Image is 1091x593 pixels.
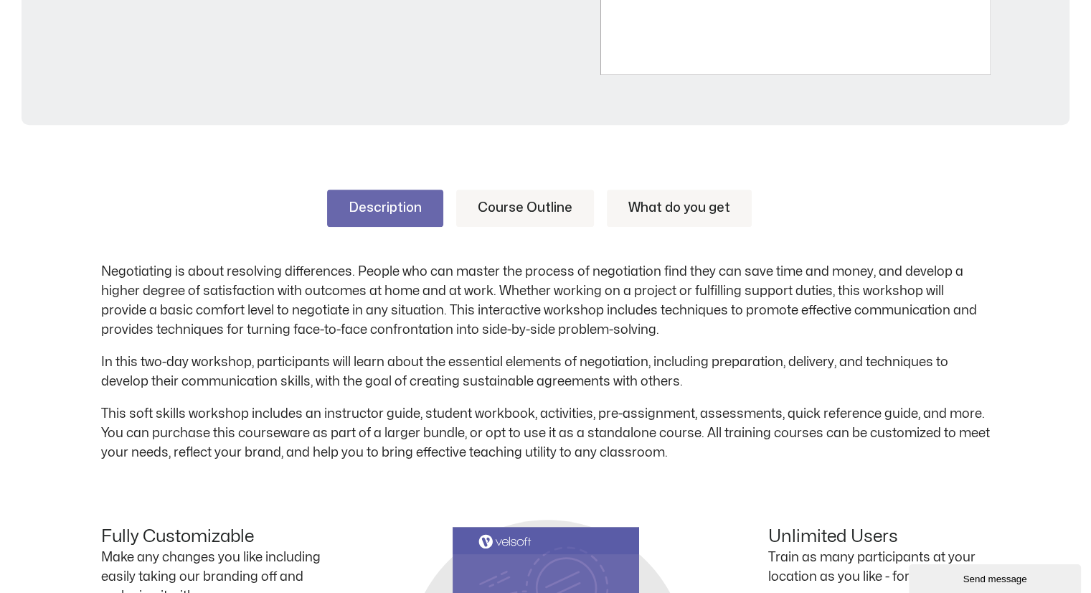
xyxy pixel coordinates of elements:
a: Description [327,190,443,227]
a: What do you get [607,190,752,227]
p: Train as many participants at your location as you like - forever! [768,548,991,587]
h4: Fully Customizable [101,527,323,548]
p: This soft skills workshop includes an instructor guide, student workbook, activities, pre-assignm... [101,404,991,462]
a: Course Outline [456,190,594,227]
p: In this two-day workshop, participants will learn about the essential elements of negotiation, in... [101,352,991,391]
h4: Unlimited Users [768,527,991,548]
p: Negotiating is about resolving differences. People who can master the process of negotiation find... [101,262,991,340]
iframe: chat widget [909,561,1084,593]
